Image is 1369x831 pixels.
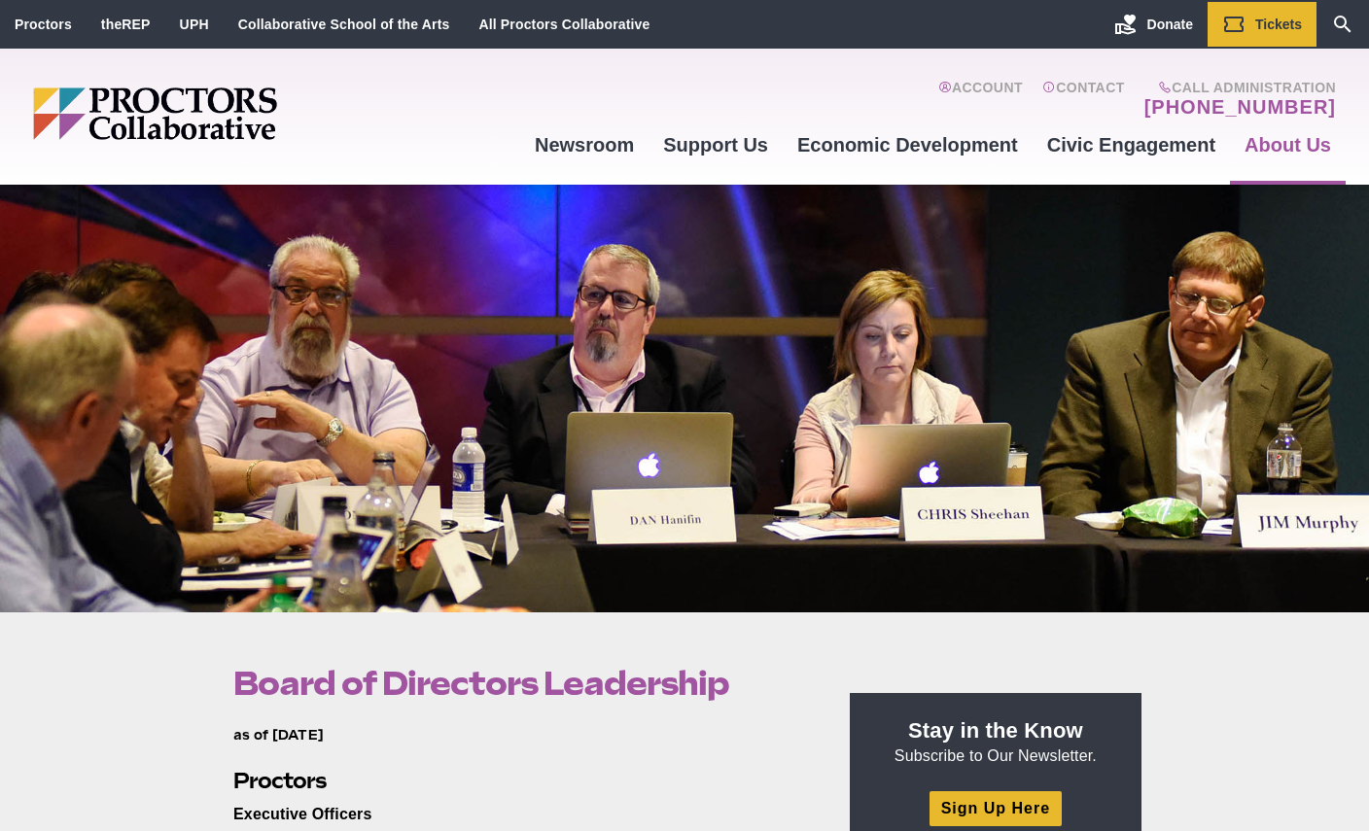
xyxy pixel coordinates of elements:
[938,80,1023,119] a: Account
[1139,80,1336,95] span: Call Administration
[233,725,805,746] h5: as of [DATE]
[238,17,450,32] a: Collaborative School of the Arts
[783,119,1033,171] a: Economic Development
[1144,95,1336,119] a: [PHONE_NUMBER]
[233,806,372,822] strong: Executive Officers
[1316,2,1369,47] a: Search
[908,718,1083,743] strong: Stay in the Know
[101,17,151,32] a: theREP
[15,17,72,32] a: Proctors
[233,665,805,702] h1: Board of Directors Leadership
[1147,17,1193,32] span: Donate
[930,791,1062,825] a: Sign Up Here
[1208,2,1316,47] a: Tickets
[33,87,427,140] img: Proctors logo
[873,716,1118,767] p: Subscribe to Our Newsletter.
[1255,17,1302,32] span: Tickets
[478,17,649,32] a: All Proctors Collaborative
[1042,80,1125,119] a: Contact
[180,17,209,32] a: UPH
[1100,2,1208,47] a: Donate
[520,119,649,171] a: Newsroom
[1230,119,1346,171] a: About Us
[1033,119,1230,171] a: Civic Engagement
[649,119,783,171] a: Support Us
[233,766,805,796] h2: Proctors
